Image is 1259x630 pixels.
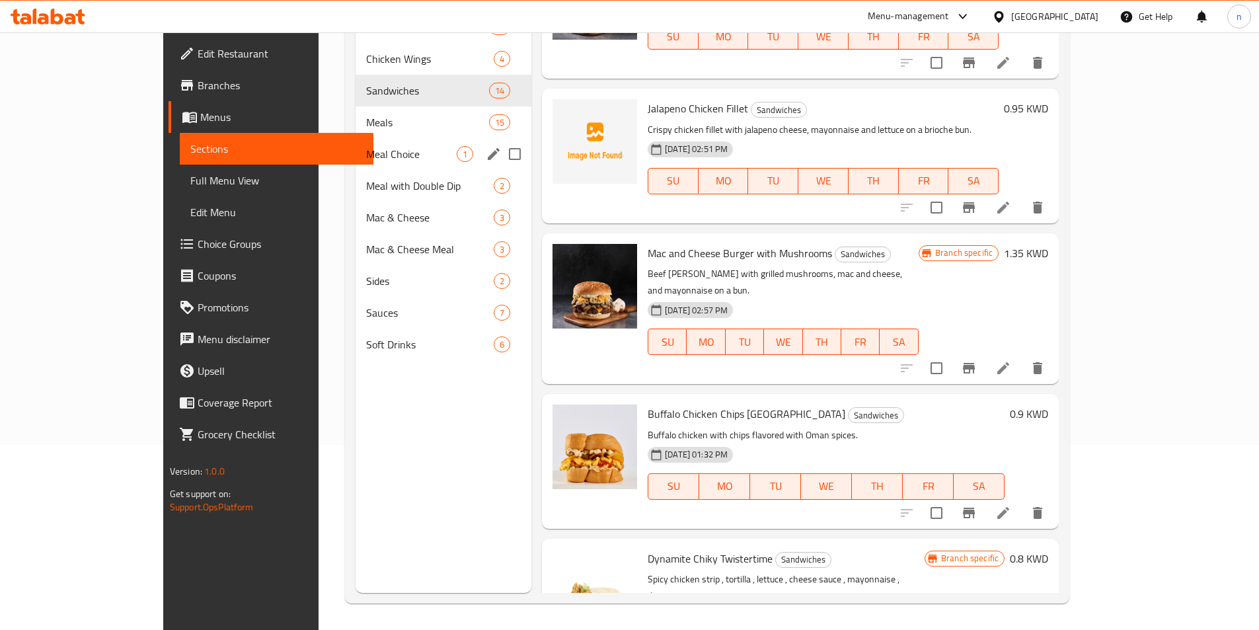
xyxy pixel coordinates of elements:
[660,448,733,461] span: [DATE] 01:32 PM
[804,27,843,46] span: WE
[835,247,891,262] div: Sandwiches
[704,171,744,190] span: MO
[648,329,687,355] button: SU
[198,331,363,347] span: Menu disclaimer
[490,85,510,97] span: 14
[660,143,733,155] span: [DATE] 02:51 PM
[849,23,899,50] button: TH
[903,473,954,500] button: FR
[654,27,693,46] span: SU
[699,23,749,50] button: MO
[923,354,950,382] span: Select to update
[169,228,373,260] a: Choice Groups
[654,477,694,496] span: SU
[366,178,494,194] span: Meal with Double Dip
[190,204,363,220] span: Edit Menu
[841,329,880,355] button: FR
[731,333,759,352] span: TU
[923,499,950,527] span: Select to update
[356,43,531,75] div: Chicken Wings4
[648,168,699,194] button: SU
[366,146,457,162] span: Meal Choice
[366,305,494,321] div: Sauces
[494,51,510,67] div: items
[169,69,373,101] a: Branches
[356,265,531,297] div: Sides2
[798,168,849,194] button: WE
[750,473,801,500] button: TU
[885,333,913,352] span: SA
[854,27,894,46] span: TH
[959,477,999,496] span: SA
[1022,47,1053,79] button: delete
[699,473,750,500] button: MO
[494,273,510,289] div: items
[494,180,510,192] span: 2
[198,268,363,284] span: Coupons
[803,329,841,355] button: TH
[954,27,993,46] span: SA
[356,202,531,233] div: Mac & Cheese3
[490,116,510,129] span: 15
[705,477,745,496] span: MO
[489,114,510,130] div: items
[953,47,985,79] button: Branch-specific-item
[170,463,202,480] span: Version:
[954,473,1005,500] button: SA
[366,51,494,67] span: Chicken Wings
[457,146,473,162] div: items
[366,83,489,98] span: Sandwiches
[198,299,363,315] span: Promotions
[692,333,720,352] span: MO
[1004,99,1048,118] h6: 0.95 KWD
[648,122,999,138] p: Crispy chicken fillet with jalapeno cheese, mayonnaise and lettuce on a brioche bun.
[356,297,531,329] div: Sauces7
[1004,244,1048,262] h6: 1.35 KWD
[648,23,699,50] button: SU
[854,171,894,190] span: TH
[553,244,637,329] img: Mac and Cheese Burger with Mushrooms
[857,477,897,496] span: TH
[995,55,1011,71] a: Edit menu item
[923,49,950,77] span: Select to update
[457,148,473,161] span: 1
[356,138,531,170] div: Meal Choice1edit
[775,552,831,568] div: Sandwiches
[169,101,373,133] a: Menus
[1010,405,1048,423] h6: 0.9 KWD
[654,171,693,190] span: SU
[366,273,494,289] span: Sides
[180,165,373,196] a: Full Menu View
[1022,352,1053,384] button: delete
[648,473,699,500] button: SU
[494,178,510,194] div: items
[169,292,373,323] a: Promotions
[868,9,949,24] div: Menu-management
[995,360,1011,376] a: Edit menu item
[169,38,373,69] a: Edit Restaurant
[198,236,363,252] span: Choice Groups
[776,552,831,567] span: Sandwiches
[494,338,510,351] span: 6
[494,305,510,321] div: items
[198,46,363,61] span: Edit Restaurant
[648,571,925,604] p: Spicy chicken strip , tortilla , lettuce , cheese sauce , mayonnaise , dynamite sauce
[806,477,847,496] span: WE
[356,233,531,265] div: Mac & Cheese Meal3
[169,387,373,418] a: Coverage Report
[953,352,985,384] button: Branch-specific-item
[494,336,510,352] div: items
[190,141,363,157] span: Sections
[751,102,807,118] div: Sandwiches
[190,173,363,188] span: Full Menu View
[1022,192,1053,223] button: delete
[849,168,899,194] button: TH
[366,241,494,257] span: Mac & Cheese Meal
[848,407,904,423] div: Sandwiches
[764,329,802,355] button: WE
[366,336,494,352] span: Soft Drinks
